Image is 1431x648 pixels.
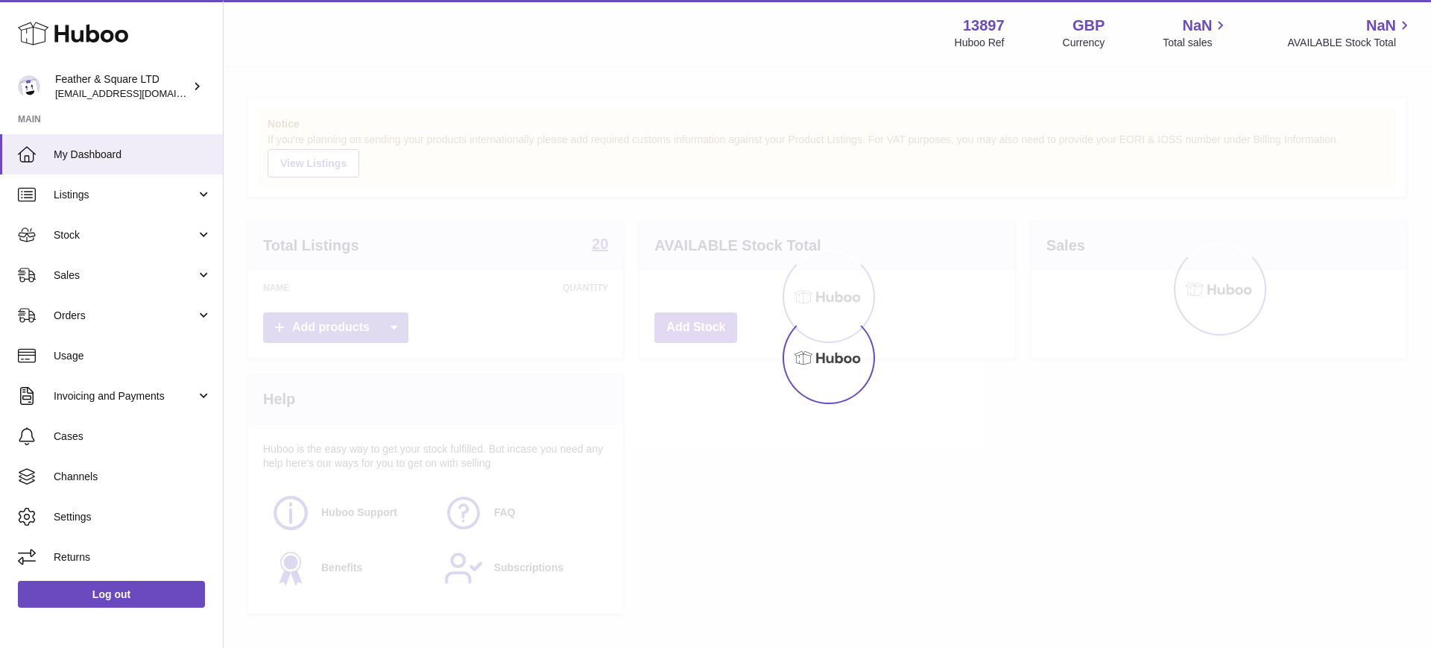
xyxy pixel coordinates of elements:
div: Huboo Ref [955,36,1005,50]
span: Sales [54,268,196,283]
span: Cases [54,430,212,444]
strong: GBP [1073,16,1105,36]
span: Invoicing and Payments [54,389,196,403]
a: NaN Total sales [1163,16,1229,50]
a: NaN AVAILABLE Stock Total [1287,16,1413,50]
span: AVAILABLE Stock Total [1287,36,1413,50]
span: [EMAIL_ADDRESS][DOMAIN_NAME] [55,87,219,99]
a: Log out [18,581,205,608]
div: Currency [1063,36,1105,50]
span: My Dashboard [54,148,212,162]
span: Returns [54,550,212,564]
span: Usage [54,349,212,363]
img: feathernsquare@gmail.com [18,75,40,98]
span: NaN [1182,16,1212,36]
span: Total sales [1163,36,1229,50]
span: NaN [1366,16,1396,36]
span: Settings [54,510,212,524]
span: Orders [54,309,196,323]
strong: 13897 [963,16,1005,36]
span: Listings [54,188,196,202]
span: Stock [54,228,196,242]
div: Feather & Square LTD [55,72,189,101]
span: Channels [54,470,212,484]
